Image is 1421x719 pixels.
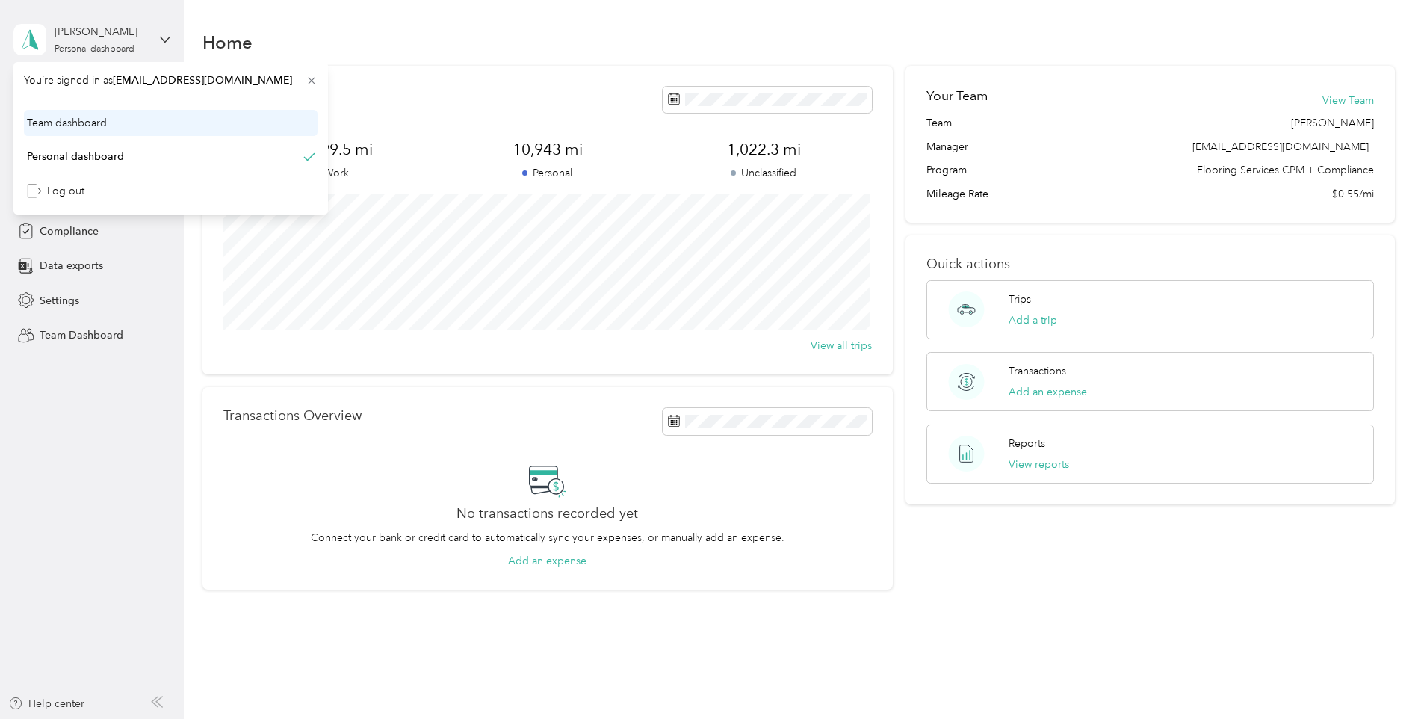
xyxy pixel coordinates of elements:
[1009,291,1031,307] p: Trips
[40,258,103,274] span: Data exports
[311,530,784,546] p: Connect your bank or credit card to automatically sync your expenses, or manually add an expense.
[55,24,148,40] div: [PERSON_NAME]
[926,115,952,131] span: Team
[27,149,124,164] div: Personal dashboard
[1009,384,1087,400] button: Add an expense
[40,327,123,343] span: Team Dashboard
[1322,93,1374,108] button: View Team
[27,115,107,131] div: Team dashboard
[1197,162,1374,178] span: Flooring Services CPM + Compliance
[439,165,655,181] p: Personal
[508,553,586,569] button: Add an expense
[55,45,134,54] div: Personal dashboard
[202,34,253,50] h1: Home
[1009,363,1066,379] p: Transactions
[223,165,439,181] p: Work
[811,338,872,354] button: View all trips
[1009,312,1057,328] button: Add a trip
[926,87,988,105] h2: Your Team
[1291,115,1374,131] span: [PERSON_NAME]
[27,183,84,199] div: Log out
[1009,457,1069,472] button: View reports
[1009,436,1045,451] p: Reports
[40,223,99,239] span: Compliance
[656,139,872,160] span: 1,022.3 mi
[926,186,988,202] span: Mileage Rate
[439,139,655,160] span: 10,943 mi
[926,162,967,178] span: Program
[223,139,439,160] span: 22,599.5 mi
[223,408,362,424] p: Transactions Overview
[1332,186,1374,202] span: $0.55/mi
[1337,635,1421,719] iframe: Everlance-gr Chat Button Frame
[456,506,638,522] h2: No transactions recorded yet
[926,139,968,155] span: Manager
[1192,141,1369,153] span: [EMAIL_ADDRESS][DOMAIN_NAME]
[113,74,292,87] span: [EMAIL_ADDRESS][DOMAIN_NAME]
[24,72,318,88] span: You’re signed in as
[40,293,79,309] span: Settings
[656,165,872,181] p: Unclassified
[926,256,1374,272] p: Quick actions
[8,696,84,712] button: Help center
